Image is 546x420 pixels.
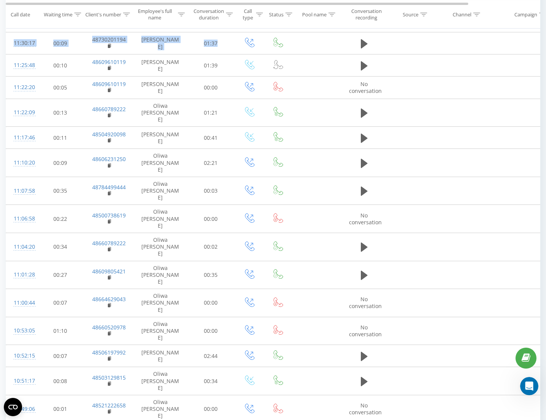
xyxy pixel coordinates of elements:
[14,105,29,120] div: 11:22:09
[119,3,134,18] button: Home
[14,348,29,363] div: 10:52:15
[134,233,187,261] td: Oliwa [PERSON_NAME]
[12,17,119,54] div: Doskonale rozumiemy złożoność sytuacji, jednak niestety problem leży po stronie operatora telekom...
[241,8,254,21] div: Call type
[37,10,74,17] p: Active 13h ago
[92,402,126,409] a: 48521222658
[6,13,146,65] div: Valeriia says…
[187,345,235,367] td: 02:44
[349,80,382,94] span: No conversation
[134,54,187,77] td: [PERSON_NAME]
[14,267,29,282] div: 11:01:28
[131,246,143,259] button: Send a message…
[187,177,235,205] td: 00:03
[14,184,29,198] div: 11:07:58
[35,163,140,170] div: Czy opiekun o tej porze jeszcze pracuje
[134,127,187,149] td: [PERSON_NAME]
[134,205,187,233] td: Oliwa [PERSON_NAME]
[36,249,42,256] button: Upload attachment
[194,8,224,21] div: Conversation duration
[514,11,537,18] div: Campaign
[349,402,382,416] span: No conversation
[27,175,146,199] div: czy mam się spodziewać kontaktu dopiero [DATE]?
[92,295,126,303] a: 48664629043
[92,36,126,43] a: 48730201194
[92,212,126,219] a: 48500738619
[37,261,84,289] td: 00:27
[14,58,29,73] div: 11:25:48
[37,99,84,127] td: 00:13
[134,32,187,54] td: [PERSON_NAME]
[453,11,471,18] div: Channel
[520,377,538,395] iframe: Intercom live chat
[92,131,126,138] a: 48504920098
[349,212,382,226] span: No conversation
[302,11,327,18] div: Pool name
[6,175,146,205] div: null says…
[92,58,126,65] a: 48609610119
[35,102,140,110] div: o której mogę spodziewać się telefonu?
[134,367,187,395] td: Oliwa [PERSON_NAME]
[12,249,18,256] button: Emoji picker
[187,317,235,345] td: 00:00
[92,349,126,356] a: 48506197992
[134,3,147,17] div: Close
[37,32,84,54] td: 00:09
[6,13,125,59] div: Doskonale rozumiemy złożoność sytuacji, jednak niestety problem leży po stronie operatora telekom...
[5,3,19,18] button: go back
[4,398,22,416] button: Open CMP widget
[6,97,146,120] div: null says…
[14,130,29,145] div: 11:17:46
[187,289,235,317] td: 00:00
[187,32,235,54] td: 01:37
[92,268,126,275] a: 48609805421
[187,149,235,177] td: 02:21
[349,324,382,338] span: No conversation
[14,80,29,95] div: 11:22:20
[44,11,72,18] div: Waiting time
[6,205,146,273] div: Valeriia says…
[92,374,126,381] a: 48503129815
[37,367,84,395] td: 00:08
[14,155,29,170] div: 11:10:20
[6,158,146,176] div: null says…
[14,211,29,226] div: 11:06:58
[12,210,119,255] div: Rozumiem, że zależy Państwu na szybkim kontakcie 🙏 Opiekun pracuje w standardowych godzinach, dla...
[92,324,126,331] a: 48660520978
[187,127,235,149] td: 00:41
[14,295,29,310] div: 11:00:44
[22,4,34,16] img: Profile image for Valeriia
[134,99,187,127] td: Oliwa [PERSON_NAME]
[37,289,84,317] td: 00:07
[187,99,235,127] td: 01:21
[12,125,119,147] div: Przekazałam Państwa zgłoszenie do opiekuna jako pilne, proszę spodziewać sie kontaktu
[134,177,187,205] td: Oliwa [PERSON_NAME]
[187,233,235,261] td: 00:02
[37,149,84,177] td: 00:09
[187,205,235,233] td: 00:00
[348,8,385,21] div: Conversation recording
[269,11,283,18] div: Status
[92,105,126,113] a: 48660789222
[29,97,146,114] div: o której mogę spodziewać się telefonu?
[27,65,146,97] div: Myślę, że informowanie klienta o tego typu awarii jest w obszarze waszego wpływu :)
[403,11,418,18] div: Source
[92,184,126,191] a: 48784499444
[349,295,382,310] span: No conversation
[85,11,121,18] div: Client's number
[134,261,187,289] td: Oliwa [PERSON_NAME]
[134,149,187,177] td: Oliwa [PERSON_NAME]
[187,261,235,289] td: 00:35
[134,8,176,21] div: Employee's full name
[37,205,84,233] td: 00:22
[187,77,235,99] td: 00:00
[134,77,187,99] td: [PERSON_NAME]
[24,249,30,256] button: Gif picker
[6,205,125,259] div: Rozumiem, że zależy Państwu na szybkim kontakcie 🙏Opiekun pracuje w standardowych godzinach, dlat...
[37,345,84,367] td: 00:07
[6,65,146,97] div: null says…
[37,177,84,205] td: 00:35
[6,120,146,158] div: Valeriia says…
[134,345,187,367] td: [PERSON_NAME]
[37,4,60,10] h1: Valeriia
